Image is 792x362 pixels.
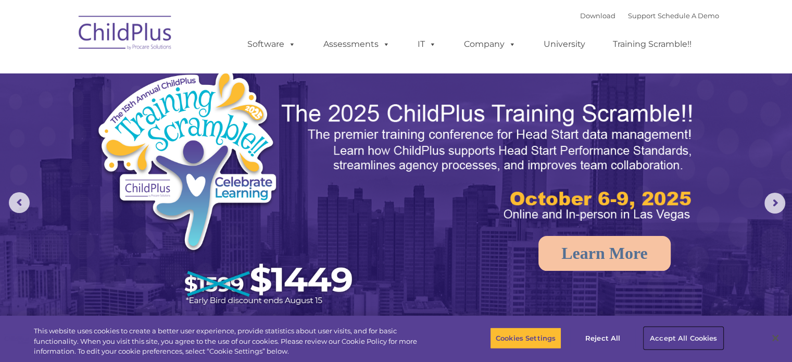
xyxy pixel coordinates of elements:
[580,11,719,20] font: |
[658,11,719,20] a: Schedule A Demo
[237,34,306,55] a: Software
[145,69,177,77] span: Last name
[34,326,436,357] div: This website uses cookies to create a better user experience, provide statistics about user visit...
[490,327,561,349] button: Cookies Settings
[313,34,400,55] a: Assessments
[73,8,178,60] img: ChildPlus by Procare Solutions
[602,34,702,55] a: Training Scramble!!
[628,11,656,20] a: Support
[145,111,189,119] span: Phone number
[580,11,615,20] a: Download
[644,327,723,349] button: Accept All Cookies
[538,236,671,271] a: Learn More
[764,327,787,349] button: Close
[454,34,526,55] a: Company
[407,34,447,55] a: IT
[533,34,596,55] a: University
[570,327,635,349] button: Reject All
